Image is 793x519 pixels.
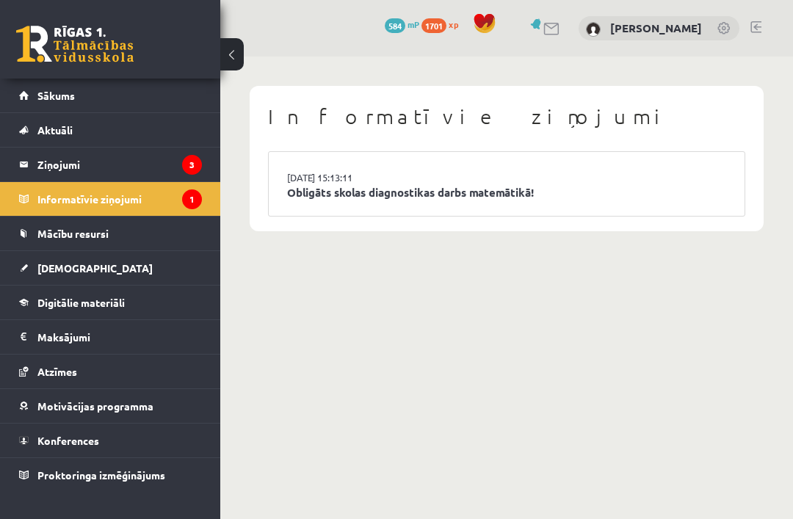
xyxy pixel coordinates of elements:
[37,399,153,413] span: Motivācijas programma
[182,189,202,209] i: 1
[19,217,202,250] a: Mācību resursi
[385,18,419,30] a: 584 mP
[610,21,702,35] a: [PERSON_NAME]
[19,389,202,423] a: Motivācijas programma
[19,286,202,319] a: Digitālie materiāli
[19,113,202,147] a: Aktuāli
[182,155,202,175] i: 3
[19,148,202,181] a: Ziņojumi3
[37,434,99,447] span: Konferences
[19,320,202,354] a: Maksājumi
[37,365,77,378] span: Atzīmes
[37,182,202,216] legend: Informatīvie ziņojumi
[421,18,466,30] a: 1701 xp
[586,22,601,37] img: Ilze Everte
[421,18,446,33] span: 1701
[385,18,405,33] span: 584
[37,320,202,354] legend: Maksājumi
[408,18,419,30] span: mP
[19,251,202,285] a: [DEMOGRAPHIC_DATA]
[287,170,397,185] a: [DATE] 15:13:11
[37,296,125,309] span: Digitālie materiāli
[37,148,202,181] legend: Ziņojumi
[37,89,75,102] span: Sākums
[37,468,165,482] span: Proktoringa izmēģinājums
[19,424,202,457] a: Konferences
[37,227,109,240] span: Mācību resursi
[268,104,745,129] h1: Informatīvie ziņojumi
[19,182,202,216] a: Informatīvie ziņojumi1
[19,355,202,388] a: Atzīmes
[37,261,153,275] span: [DEMOGRAPHIC_DATA]
[287,184,726,201] a: Obligāts skolas diagnostikas darbs matemātikā!
[449,18,458,30] span: xp
[16,26,134,62] a: Rīgas 1. Tālmācības vidusskola
[19,79,202,112] a: Sākums
[37,123,73,137] span: Aktuāli
[19,458,202,492] a: Proktoringa izmēģinājums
